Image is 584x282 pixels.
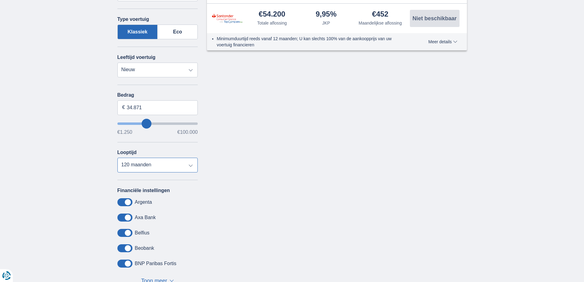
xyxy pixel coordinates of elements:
label: Argenta [135,199,152,205]
div: Totale aflossing [257,20,287,26]
label: Leeftijd voertuig [117,55,155,60]
label: Axa Bank [135,215,156,220]
label: Beobank [135,245,154,251]
div: €54.200 [259,10,285,19]
span: €1.250 [117,130,132,135]
img: product.pl.alt Santander [212,14,242,23]
span: Meer details [428,40,457,44]
label: Financiële instellingen [117,188,170,193]
div: Maandelijkse aflossing [359,20,402,26]
label: Eco [158,25,198,39]
span: ▼ [170,280,174,282]
li: Minimumduurtijd reeds vanaf 12 maanden; U kan slechts 100% van de aankoopprijs van uw voertuig fi... [217,36,406,48]
div: JKP [322,20,330,26]
span: €100.000 [177,130,198,135]
input: wantToBorrow [117,122,198,125]
label: Belfius [135,230,150,236]
span: € [122,104,125,111]
label: Bedrag [117,92,198,98]
div: 9,95% [316,10,337,19]
label: Type voertuig [117,17,149,22]
div: €452 [372,10,388,19]
button: Niet beschikbaar [410,10,460,27]
label: Looptijd [117,150,137,155]
label: BNP Paribas Fortis [135,261,177,266]
button: Meer details [424,39,462,44]
label: Klassiek [117,25,158,39]
span: Niet beschikbaar [412,16,456,21]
